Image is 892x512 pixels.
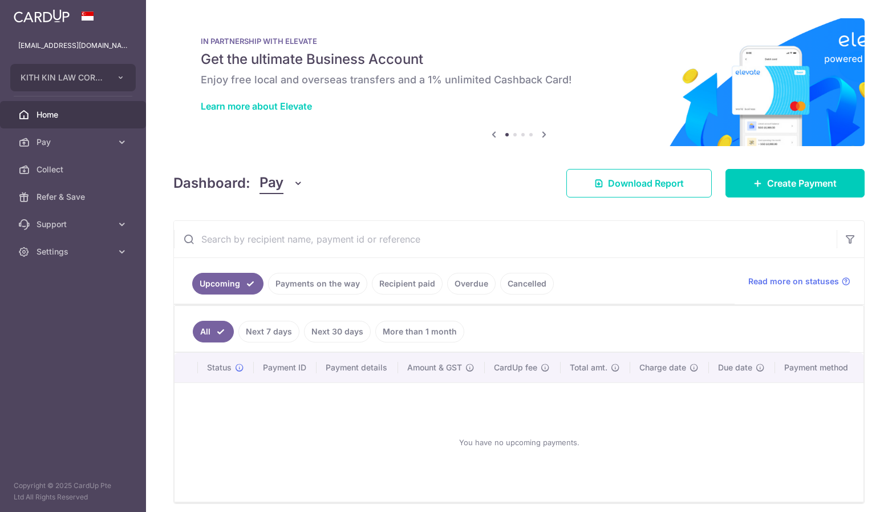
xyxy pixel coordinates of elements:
[268,273,367,295] a: Payments on the way
[18,40,128,51] p: [EMAIL_ADDRESS][DOMAIN_NAME]
[193,321,234,342] a: All
[260,172,303,194] button: Pay
[767,176,837,190] span: Create Payment
[317,353,398,382] th: Payment details
[37,136,112,148] span: Pay
[500,273,554,295] a: Cancelled
[37,109,112,120] span: Home
[725,169,865,197] a: Create Payment
[407,362,462,373] span: Amount & GST
[201,50,837,68] h5: Get the ultimate Business Account
[173,18,865,146] img: Renovation banner
[37,164,112,175] span: Collect
[201,37,837,46] p: IN PARTNERSHIP WITH ELEVATE
[238,321,299,342] a: Next 7 days
[718,362,752,373] span: Due date
[14,9,70,23] img: CardUp
[188,392,850,493] div: You have no upcoming payments.
[192,273,263,295] a: Upcoming
[174,221,837,257] input: Search by recipient name, payment id or reference
[37,219,112,230] span: Support
[608,176,684,190] span: Download Report
[260,172,283,194] span: Pay
[748,276,850,287] a: Read more on statuses
[748,276,839,287] span: Read more on statuses
[37,246,112,257] span: Settings
[372,273,443,295] a: Recipient paid
[494,362,537,373] span: CardUp fee
[37,191,112,203] span: Refer & Save
[375,321,464,342] a: More than 1 month
[201,73,837,87] h6: Enjoy free local and overseas transfers and a 1% unlimited Cashback Card!
[21,72,105,83] span: KITH KIN LAW CORPORATION
[10,64,136,91] button: KITH KIN LAW CORPORATION
[207,362,232,373] span: Status
[447,273,496,295] a: Overdue
[570,362,607,373] span: Total amt.
[566,169,712,197] a: Download Report
[201,100,312,112] a: Learn more about Elevate
[173,173,250,193] h4: Dashboard:
[304,321,371,342] a: Next 30 days
[639,362,686,373] span: Charge date
[775,353,863,382] th: Payment method
[254,353,317,382] th: Payment ID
